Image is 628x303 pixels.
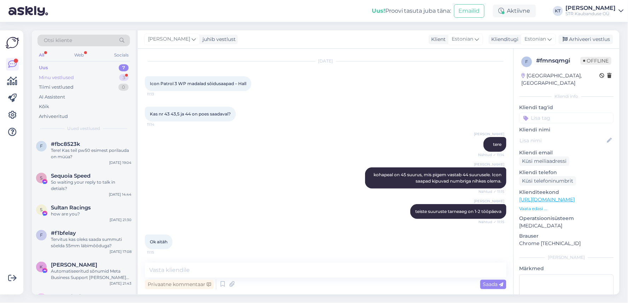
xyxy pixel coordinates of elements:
[520,206,614,212] p: Vaata edasi ...
[454,4,485,18] button: Emailid
[520,149,614,156] p: Kliendi email
[372,7,385,14] b: Uus!
[520,222,614,230] p: [MEDICAL_DATA]
[520,126,614,133] p: Kliendi nimi
[39,74,74,81] div: Minu vestlused
[51,147,131,160] div: Tere! Kas teil pw50 esimest porilauda on müüa?
[520,93,614,100] div: Kliendi info
[520,196,575,203] a: [URL][DOMAIN_NAME]
[51,173,90,179] span: Sequoia Speed
[40,264,43,269] span: K
[40,143,43,149] span: f
[148,35,190,43] span: [PERSON_NAME]
[478,219,504,225] span: Nähtud ✓ 11:15
[536,57,581,65] div: # fmnsqmgi
[51,293,81,300] span: #88qmiqvj
[39,64,48,71] div: Uus
[51,141,80,147] span: #fbc8523k
[39,103,49,110] div: Kõik
[110,217,131,222] div: [DATE] 21:30
[113,50,130,60] div: Socials
[415,209,501,214] span: teiste suuruste tarneaeg on 1-2 tööpäeva
[145,58,506,64] div: [DATE]
[520,265,614,272] p: Märkmed
[474,198,504,204] span: [PERSON_NAME]
[520,176,576,186] div: Küsi telefoninumbrit
[200,36,236,43] div: juhib vestlust
[478,189,504,194] span: Nähtud ✓ 11:15
[147,91,174,97] span: 11:13
[73,50,86,60] div: Web
[39,113,68,120] div: Arhiveeritud
[520,240,614,247] p: Chrome [TECHNICAL_ID]
[559,35,613,44] div: Arhiveeri vestlus
[520,232,614,240] p: Brauser
[520,156,570,166] div: Küsi meiliaadressi
[372,7,451,15] div: Proovi tasuta juba täna:
[493,5,536,17] div: Aktiivne
[489,36,519,43] div: Klienditugi
[110,281,131,286] div: [DATE] 21:43
[110,249,131,254] div: [DATE] 17:08
[51,230,76,236] span: #f1bfelay
[520,169,614,176] p: Kliendi telefon
[474,162,504,167] span: [PERSON_NAME]
[150,239,168,244] span: Ok aitäh
[566,5,616,11] div: [PERSON_NAME]
[40,207,43,212] span: S
[6,36,19,49] img: Askly Logo
[150,81,246,86] span: Icon Patrol 3 WP madalad sõidusaapad – Hall
[44,37,72,44] span: Otsi kliente
[51,211,131,217] div: how are you?
[147,250,174,255] span: 11:15
[39,94,65,101] div: AI Assistent
[478,152,504,158] span: Nähtud ✓ 11:14
[374,172,503,184] span: kohapeal on 45 suurus, mis pigem vastab 44 suurusele. Icon saapad kipuvad numbriga nihkes olema.
[429,36,446,43] div: Klient
[474,131,504,137] span: [PERSON_NAME]
[109,160,131,165] div: [DATE] 19:04
[553,6,563,16] div: KT
[37,50,46,60] div: All
[68,125,100,132] span: Uued vestlused
[525,35,546,43] span: Estonian
[520,113,614,123] input: Lisa tag
[40,232,43,238] span: f
[493,142,501,147] span: tere
[145,280,214,289] div: Privaatne kommentaar
[520,189,614,196] p: Klienditeekond
[147,122,174,127] span: 11:14
[150,111,231,117] span: Kas nr 43 43,5 ja 44 on poes saadaval?
[520,104,614,111] p: Kliendi tag'id
[520,215,614,222] p: Operatsioonisüsteem
[40,175,43,180] span: S
[566,5,624,17] a: [PERSON_NAME]STR Kaubanduse OÜ
[109,192,131,197] div: [DATE] 14:44
[51,179,131,192] div: So waiting your reply to talk in detials?
[51,268,131,281] div: Automatiseeritud sõnumid Meta Business Support [PERSON_NAME] saanud mitu teadet, et teie konto ei...
[39,84,74,91] div: Tiimi vestlused
[581,57,612,65] span: Offline
[51,262,97,268] span: Karlee Gray
[520,137,606,144] input: Lisa nimi
[520,254,614,261] div: [PERSON_NAME]
[566,11,616,17] div: STR Kaubanduse OÜ
[119,64,129,71] div: 7
[118,84,129,91] div: 0
[119,74,129,81] div: 3
[51,204,91,211] span: Sultan Racings
[526,59,528,64] span: f
[452,35,474,43] span: Estonian
[51,236,131,249] div: Tervitus kas oleks saada summuti sõelda 55mm läbimõõduga?
[522,72,600,87] div: [GEOGRAPHIC_DATA], [GEOGRAPHIC_DATA]
[483,281,504,287] span: Saada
